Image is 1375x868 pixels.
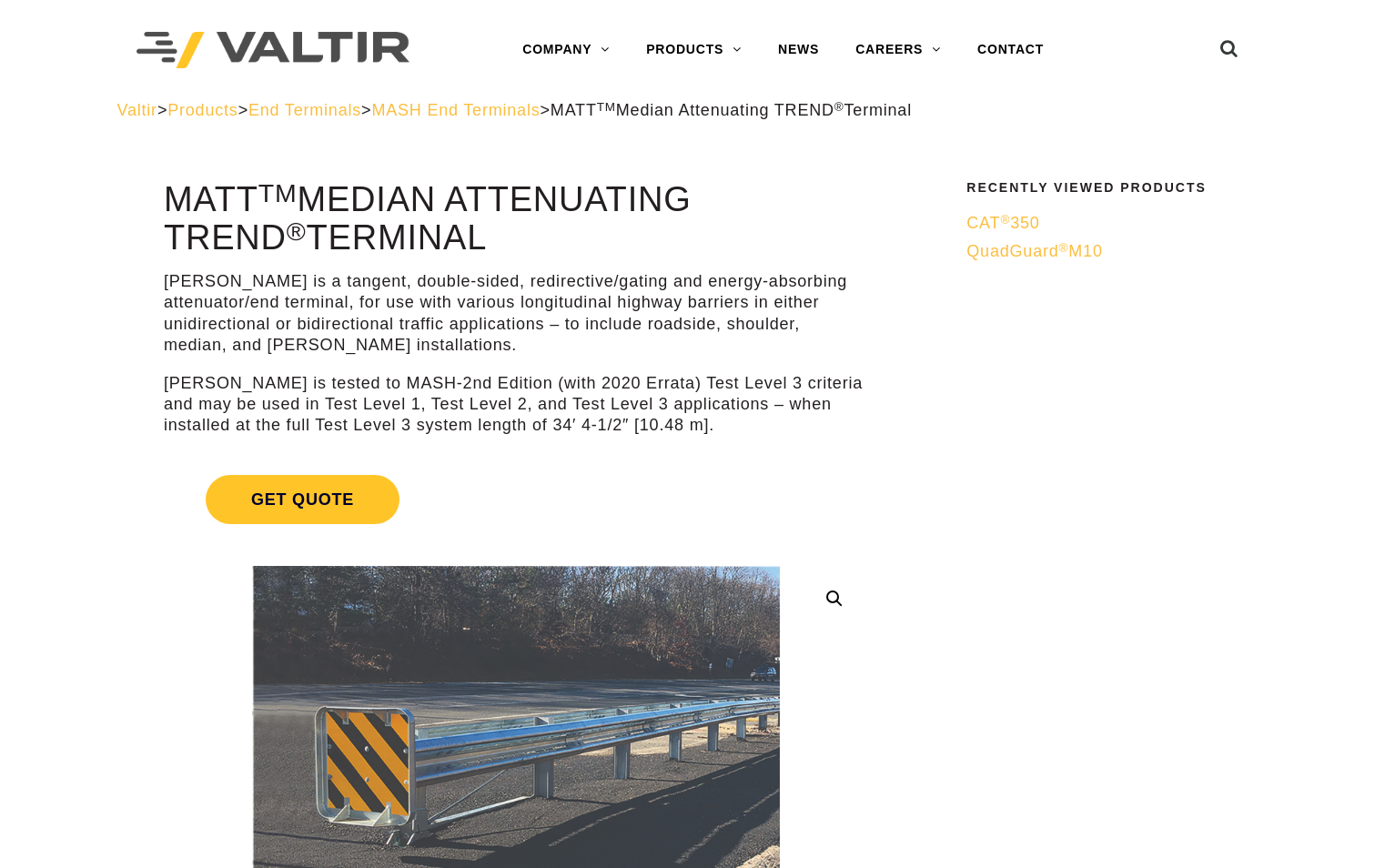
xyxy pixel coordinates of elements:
span: CAT 350 [966,214,1039,232]
a: CAT®350 [966,213,1247,234]
img: Valtir [136,32,409,69]
sup: ® [1059,241,1069,255]
h2: Recently Viewed Products [966,181,1247,195]
sup: ® [1000,213,1010,227]
span: Get Quote [206,475,399,524]
a: CAREERS [837,32,959,68]
a: PRODUCTS [628,32,760,68]
div: > > > > [116,100,1258,121]
a: CONTACT [959,32,1062,68]
span: MATT Median Attenuating TREND Terminal [551,101,912,119]
sup: ® [287,217,307,246]
sup: TM [597,100,616,114]
span: QuadGuard M10 [966,242,1102,260]
sup: ® [834,100,844,114]
p: [PERSON_NAME] is tested to MASH-2nd Edition (with 2020 Errata) Test Level 3 criteria and may be u... [164,373,867,437]
a: Get Quote [164,453,867,546]
a: Valtir [116,101,157,119]
sup: TM [258,178,298,207]
a: End Terminals [248,101,361,119]
p: [PERSON_NAME] is a tangent, double-sided, redirective/gating and energy-absorbing attenuator/end ... [164,271,867,357]
a: Products [167,101,238,119]
a: COMPANY [504,32,628,68]
h1: MATT Median Attenuating TREND Terminal [164,181,867,257]
a: MASH End Terminals [371,101,540,119]
a: NEWS [760,32,837,68]
a: QuadGuard®M10 [966,241,1247,262]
